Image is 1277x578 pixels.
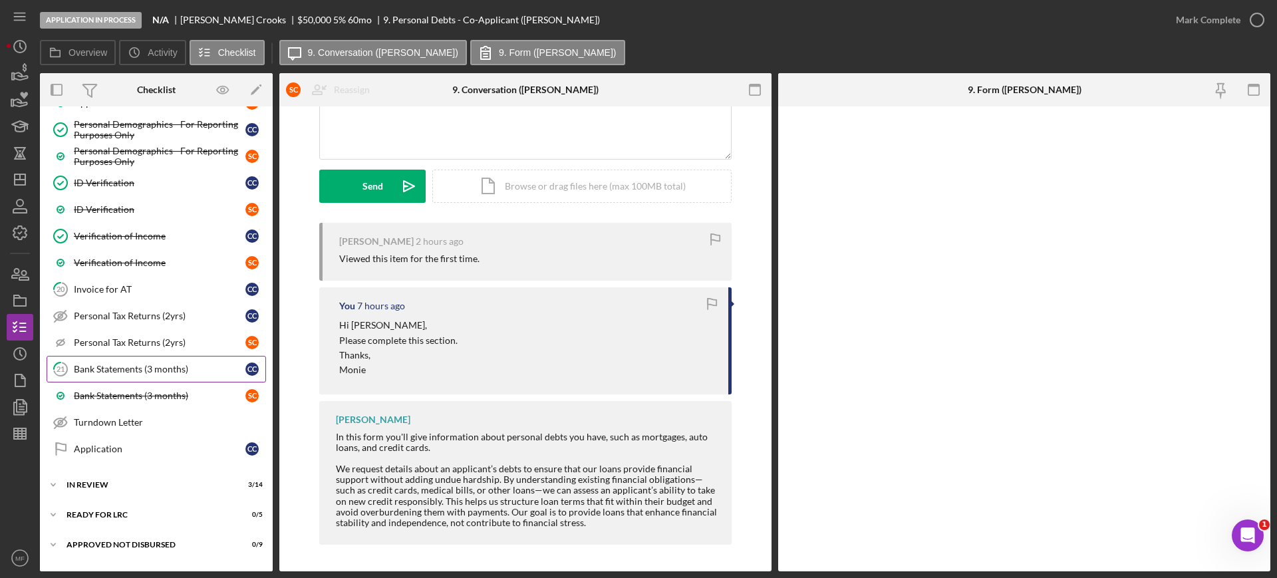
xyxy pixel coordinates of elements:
[74,231,245,241] div: Verification of Income
[336,464,718,528] div: We request details about an applicant’s debts to ensure that our loans provide financial support ...
[339,362,458,377] p: Monie
[239,511,263,519] div: 0 / 5
[383,15,600,25] div: 9. Personal Debts - Co-Applicant ([PERSON_NAME])
[47,303,266,329] a: Personal Tax Returns (2yrs)CC
[245,203,259,216] div: S C
[74,337,245,348] div: Personal Tax Returns (2yrs)
[357,301,405,311] time: 2025-10-07 16:45
[47,329,266,356] a: Personal Tax Returns (2yrs)SC
[74,284,245,295] div: Invoice for AT
[245,283,259,296] div: C C
[336,432,718,453] div: In this form you'll give information about personal debts you have, such as mortgages, auto loans...
[362,170,383,203] div: Send
[67,511,229,519] div: Ready for LRC
[47,356,266,382] a: 21Bank Statements (3 months)CC
[245,442,259,456] div: C C
[339,318,458,333] p: Hi [PERSON_NAME],
[245,336,259,349] div: S C
[416,236,464,247] time: 2025-10-07 21:46
[40,40,116,65] button: Overview
[245,362,259,376] div: C C
[119,40,186,65] button: Activity
[47,382,266,409] a: Bank Statements (3 months)SC
[218,47,256,58] label: Checklist
[74,364,245,374] div: Bank Statements (3 months)
[57,364,65,373] tspan: 21
[47,116,266,143] a: Personal Demographics - For Reporting Purposes OnlyCC
[74,257,245,268] div: Verification of Income
[339,236,414,247] div: [PERSON_NAME]
[74,417,265,428] div: Turndown Letter
[339,333,458,363] p: Please complete this section. Thanks,
[470,40,625,65] button: 9. Form ([PERSON_NAME])
[47,223,266,249] a: Verification of IncomeCC
[245,389,259,402] div: S C
[47,436,266,462] a: ApplicationCC
[74,204,245,215] div: ID Verification
[245,150,259,163] div: S C
[67,541,229,549] div: Approved Not Disbursed
[308,47,458,58] label: 9. Conversation ([PERSON_NAME])
[7,545,33,571] button: MF
[47,249,266,276] a: Verification of IncomeSC
[1163,7,1270,33] button: Mark Complete
[339,301,355,311] div: You
[297,14,331,25] span: $50,000
[74,178,245,188] div: ID Verification
[137,84,176,95] div: Checklist
[74,390,245,401] div: Bank Statements (3 months)
[333,15,346,25] div: 5 %
[499,47,617,58] label: 9. Form ([PERSON_NAME])
[1232,519,1264,551] iframe: Intercom live chat
[334,76,370,103] div: Reassign
[239,481,263,489] div: 3 / 14
[15,555,25,562] text: MF
[348,15,372,25] div: 60 mo
[148,47,177,58] label: Activity
[47,170,266,196] a: ID VerificationCC
[245,176,259,190] div: C C
[74,444,245,454] div: Application
[319,170,426,203] button: Send
[286,82,301,97] div: S C
[74,119,245,140] div: Personal Demographics - For Reporting Purposes Only
[336,414,410,425] div: [PERSON_NAME]
[40,12,142,29] div: Application In Process
[74,311,245,321] div: Personal Tax Returns (2yrs)
[245,309,259,323] div: C C
[339,253,480,264] div: Viewed this item for the first time.
[452,84,599,95] div: 9. Conversation ([PERSON_NAME])
[47,409,266,436] a: Turndown Letter
[1259,519,1270,530] span: 1
[1176,7,1240,33] div: Mark Complete
[57,285,65,293] tspan: 20
[279,76,383,103] button: SCReassign
[67,481,229,489] div: In Review
[245,229,259,243] div: C C
[180,15,297,25] div: [PERSON_NAME] Crooks
[245,256,259,269] div: S C
[279,40,467,65] button: 9. Conversation ([PERSON_NAME])
[47,276,266,303] a: 20Invoice for ATCC
[152,15,169,25] b: N/A
[968,84,1081,95] div: 9. Form ([PERSON_NAME])
[69,47,107,58] label: Overview
[190,40,265,65] button: Checklist
[245,123,259,136] div: C C
[239,541,263,549] div: 0 / 9
[47,143,266,170] a: Personal Demographics - For Reporting Purposes OnlySC
[74,146,245,167] div: Personal Demographics - For Reporting Purposes Only
[47,196,266,223] a: ID VerificationSC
